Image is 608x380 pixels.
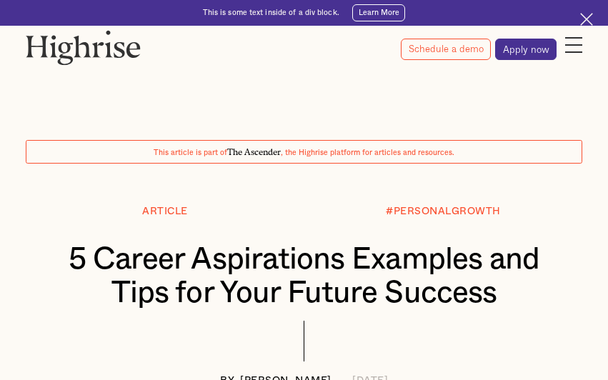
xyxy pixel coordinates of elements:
span: The Ascender [227,145,281,155]
h1: 5 Career Aspirations Examples and Tips for Your Future Success [47,243,561,310]
a: Learn More [352,4,406,21]
span: This article is part of [154,149,227,156]
div: Article [142,206,188,217]
img: Cross icon [580,13,593,26]
a: Apply now [495,39,557,60]
div: This is some text inside of a div block. [203,8,339,18]
div: #PERSONALGROWTH [386,206,501,217]
img: Highrise logo [26,30,141,65]
span: , the Highrise platform for articles and resources. [281,149,454,156]
a: Schedule a demo [401,39,491,60]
